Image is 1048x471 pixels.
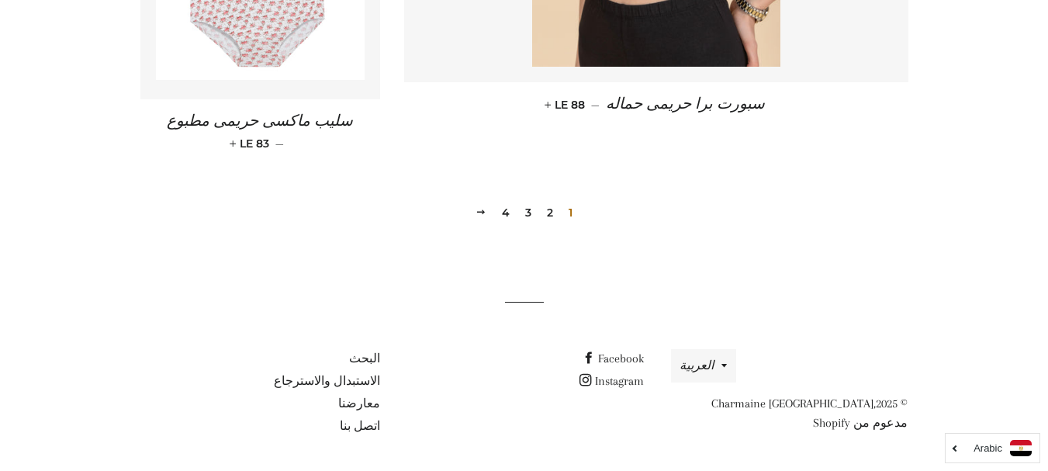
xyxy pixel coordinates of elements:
[541,201,559,224] a: 2
[667,394,908,433] p: © 2025,
[140,99,381,163] a: سليب ماكسى حريمى مطبوع — LE 83
[349,352,380,365] a: البحث
[548,98,585,112] span: LE 88
[711,397,873,410] a: Charmaine [GEOGRAPHIC_DATA]
[233,137,269,151] span: LE 83
[496,201,516,224] a: 4
[671,349,736,383] button: العربية
[274,374,380,388] a: الاستبدال والاسترجاع
[275,137,284,151] span: —
[579,374,644,388] a: Instagram
[519,201,538,224] a: 3
[583,352,644,365] a: Facebook
[340,419,380,433] a: اتصل بنا
[591,98,600,112] span: —
[338,397,380,410] a: معارضنا
[974,443,1002,453] i: Arabic
[606,95,765,113] span: سبورت برا حريمى حماله
[404,82,908,126] a: سبورت برا حريمى حماله — LE 88
[953,440,1032,456] a: Arabic
[167,113,353,130] span: سليب ماكسى حريمى مطبوع
[813,416,908,430] a: مدعوم من Shopify
[562,201,579,224] span: 1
